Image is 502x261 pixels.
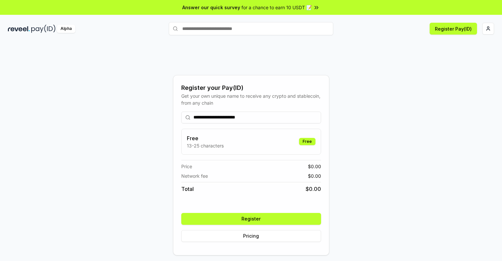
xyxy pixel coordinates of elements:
[430,23,477,35] button: Register Pay(ID)
[182,4,240,11] span: Answer our quick survey
[308,172,321,179] span: $ 0.00
[181,213,321,225] button: Register
[181,172,208,179] span: Network fee
[308,163,321,170] span: $ 0.00
[181,83,321,92] div: Register your Pay(ID)
[241,4,312,11] span: for a chance to earn 10 USDT 📝
[299,138,315,145] div: Free
[181,92,321,106] div: Get your own unique name to receive any crypto and stablecoin, from any chain
[57,25,75,33] div: Alpha
[306,185,321,193] span: $ 0.00
[8,25,30,33] img: reveel_dark
[181,185,194,193] span: Total
[181,163,192,170] span: Price
[187,142,224,149] p: 13-25 characters
[187,134,224,142] h3: Free
[31,25,56,33] img: pay_id
[181,230,321,242] button: Pricing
